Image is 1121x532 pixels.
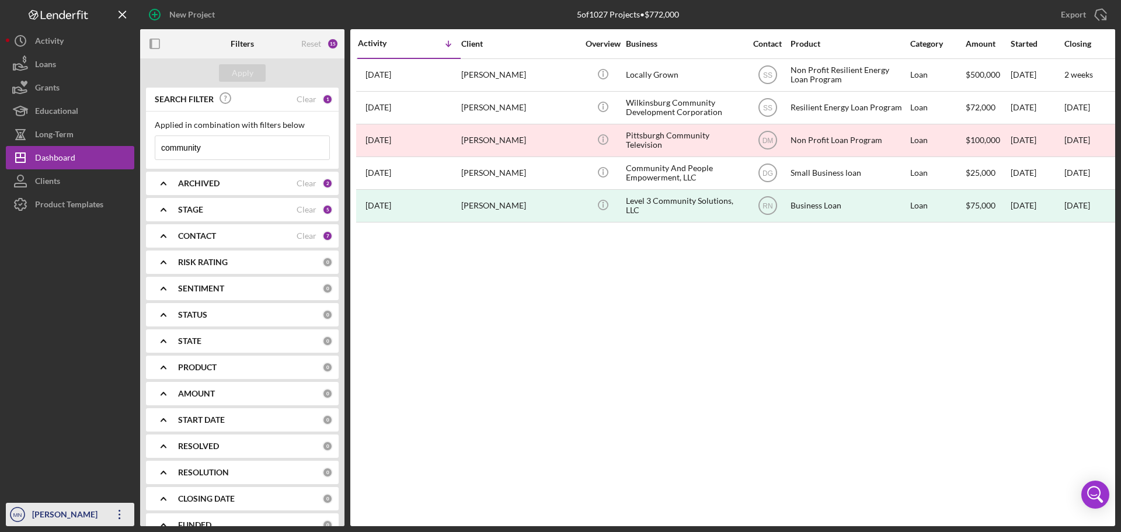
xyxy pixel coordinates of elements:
time: 2025-06-03 14:20 [365,103,391,112]
div: $100,000 [966,125,1009,156]
b: SEARCH FILTER [155,95,214,104]
b: STAGE [178,205,203,214]
div: Amount [966,39,1009,48]
div: 7 [322,231,333,241]
b: CLOSING DATE [178,494,235,503]
div: Clear [297,231,316,241]
button: Product Templates [6,193,134,216]
div: Loan [910,158,965,189]
div: Overview [581,39,625,48]
div: 0 [322,310,333,320]
button: Long-Term [6,123,134,146]
div: Pittsburgh Community Television [626,125,743,156]
div: Business Loan [791,190,907,221]
div: [DATE] [1011,158,1063,189]
b: ARCHIVED [178,179,220,188]
b: RISK RATING [178,258,228,267]
div: Clear [297,95,316,104]
text: MN [13,512,22,518]
time: 2 weeks [1064,69,1093,79]
div: [PERSON_NAME] [461,158,578,189]
b: AMOUNT [178,389,215,398]
div: [PERSON_NAME] [461,190,578,221]
div: Client [461,39,578,48]
div: [DATE] [1011,190,1063,221]
div: 5 [322,204,333,215]
div: Loans [35,53,56,79]
a: Clients [6,169,134,193]
div: 0 [322,336,333,346]
text: SS [763,71,772,79]
div: [DATE] [1064,201,1090,210]
div: Non Profit Loan Program [791,125,907,156]
b: RESOLUTION [178,468,229,477]
div: 1 [322,94,333,105]
div: $72,000 [966,92,1009,123]
div: Grants [35,76,60,102]
button: Activity [6,29,134,53]
button: Grants [6,76,134,99]
div: New Project [169,3,215,26]
div: Loan [910,60,965,91]
div: [PERSON_NAME] [29,503,105,529]
text: DM [762,137,773,145]
div: [PERSON_NAME] [461,125,578,156]
time: [DATE] [1064,135,1090,145]
div: Non Profit Resilient Energy Loan Program [791,60,907,91]
div: Applied in combination with filters below [155,120,330,130]
div: 15 [327,38,339,50]
time: 2025-08-18 21:17 [365,70,391,79]
div: Clients [35,169,60,196]
div: Activity [358,39,409,48]
div: 0 [322,415,333,425]
div: [DATE] [1011,60,1063,91]
div: Export [1061,3,1086,26]
div: 0 [322,520,333,530]
div: Loan [910,125,965,156]
button: Educational [6,99,134,123]
div: Small Business loan [791,158,907,189]
div: 0 [322,388,333,399]
div: Contact [746,39,789,48]
div: Level 3 Community Solutions, LLC [626,190,743,221]
b: Filters [231,39,254,48]
b: START DATE [178,415,225,425]
b: STATUS [178,310,207,319]
button: Loans [6,53,134,76]
div: Activity [35,29,64,55]
b: FUNDED [178,520,211,530]
div: 5 of 1027 Projects • $772,000 [577,10,679,19]
div: 0 [322,467,333,478]
div: Loan [910,92,965,123]
div: Open Intercom Messenger [1081,481,1109,509]
div: 0 [322,257,333,267]
div: [DATE] [1011,92,1063,123]
div: [DATE] [1011,125,1063,156]
div: [PERSON_NAME] [461,60,578,91]
div: $500,000 [966,60,1009,91]
div: Long-Term [35,123,74,149]
div: [PERSON_NAME] [461,92,578,123]
text: SS [763,104,772,112]
button: Dashboard [6,146,134,169]
div: 0 [322,493,333,504]
b: RESOLVED [178,441,219,451]
div: Resilient Energy Loan Program [791,92,907,123]
div: Category [910,39,965,48]
div: 0 [322,362,333,373]
div: 0 [322,441,333,451]
div: Reset [301,39,321,48]
text: DG [763,169,773,178]
div: $25,000 [966,158,1009,189]
time: 2024-07-18 15:02 [365,135,391,145]
time: 2024-05-01 16:00 [365,168,391,178]
div: Apply [232,64,253,82]
b: STATE [178,336,201,346]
